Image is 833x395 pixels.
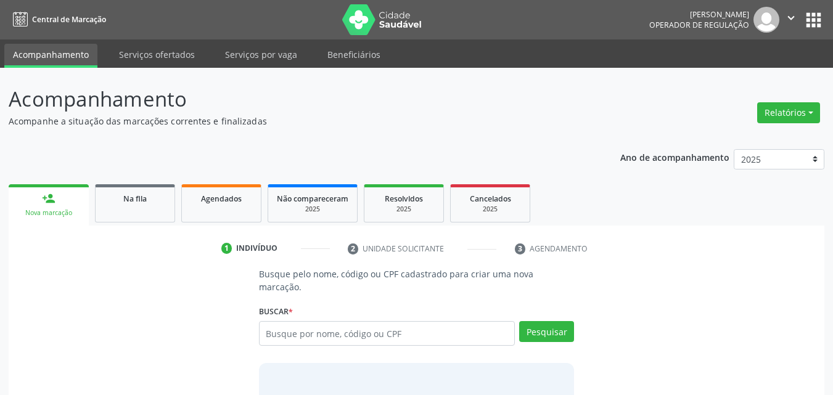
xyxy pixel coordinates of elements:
div: 1 [221,243,232,254]
input: Busque por nome, código ou CPF [259,321,515,346]
img: img [753,7,779,33]
span: Agendados [201,193,242,204]
i:  [784,11,798,25]
span: Não compareceram [277,193,348,204]
p: Ano de acompanhamento [620,149,729,165]
button: Pesquisar [519,321,574,342]
div: 2025 [459,205,521,214]
div: [PERSON_NAME] [649,9,749,20]
span: Resolvidos [385,193,423,204]
p: Acompanhamento [9,84,580,115]
p: Acompanhe a situação das marcações correntes e finalizadas [9,115,580,128]
span: Cancelados [470,193,511,204]
button: apps [803,9,824,31]
a: Beneficiários [319,44,389,65]
span: Na fila [123,193,147,204]
button: Relatórios [757,102,820,123]
span: Operador de regulação [649,20,749,30]
div: 2025 [373,205,435,214]
div: Nova marcação [17,208,80,218]
a: Serviços ofertados [110,44,203,65]
span: Central de Marcação [32,14,106,25]
div: 2025 [277,205,348,214]
button:  [779,7,803,33]
div: person_add [42,192,55,205]
label: Buscar [259,302,293,321]
a: Acompanhamento [4,44,97,68]
p: Busque pelo nome, código ou CPF cadastrado para criar uma nova marcação. [259,267,575,293]
a: Central de Marcação [9,9,106,30]
a: Serviços por vaga [216,44,306,65]
div: Indivíduo [236,243,277,254]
